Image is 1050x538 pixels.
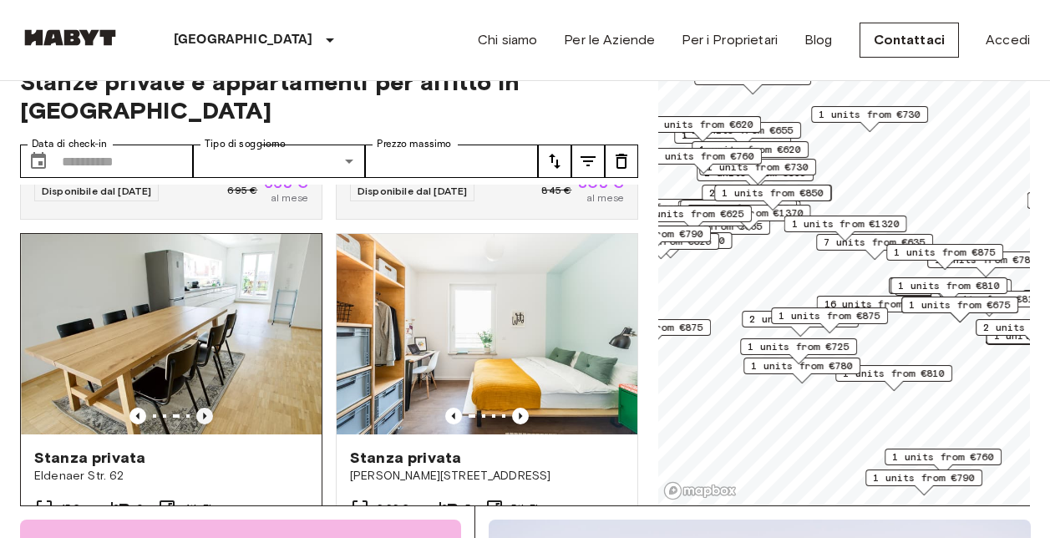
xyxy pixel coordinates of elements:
[22,145,55,178] button: Choose date
[271,190,308,206] span: al mese
[843,366,945,381] span: 1 units from €810
[32,137,107,151] label: Data di check-in
[34,468,308,485] span: Eldenaer Str. 62
[337,234,637,434] img: Marketing picture of unit DE-01-08-020-03Q
[889,277,1006,303] div: Map marker
[61,500,97,515] span: 15 Sqm
[748,339,850,354] span: 1 units from €725
[478,30,537,50] a: Chi siamo
[578,175,624,190] span: 805 €
[445,408,462,424] button: Previous image
[898,278,1000,293] span: 1 units from €810
[740,338,857,364] div: Map marker
[687,200,789,216] span: 3 units from €655
[601,320,703,335] span: 1 units from €875
[377,137,451,151] label: Prezzo massimo
[792,216,900,231] span: 1 units from €1320
[817,296,940,322] div: Map marker
[512,408,529,424] button: Previous image
[227,183,257,198] span: 695 €
[694,69,811,94] div: Map marker
[742,311,859,337] div: Map marker
[642,206,744,221] span: 2 units from €625
[20,68,638,124] span: Stanze private e appartamenti per affitto in [GEOGRAPHIC_DATA]
[682,30,778,50] a: Per i Proprietari
[909,297,1011,312] span: 1 units from €675
[571,145,605,178] button: tune
[663,481,737,500] a: Mapbox logo
[174,30,313,50] p: [GEOGRAPHIC_DATA]
[707,160,809,175] span: 1 units from €730
[860,23,960,58] a: Contattaci
[901,297,1018,322] div: Map marker
[196,408,213,424] button: Previous image
[680,200,797,226] div: Map marker
[699,142,801,157] span: 1 units from €620
[20,29,120,46] img: Habyt
[722,185,824,200] span: 1 units from €850
[714,185,831,211] div: Map marker
[751,358,853,373] span: 1 units from €780
[692,141,809,167] div: Map marker
[184,500,228,515] span: 4th Floor
[873,470,975,485] span: 1 units from €790
[264,175,308,190] span: 665 €
[865,469,982,495] div: Map marker
[137,500,144,515] span: 8
[771,307,888,333] div: Map marker
[816,234,933,260] div: Map marker
[42,185,151,197] span: Disponibile dal [DATE]
[886,244,1003,270] div: Map marker
[610,234,712,249] span: 1 units from €825
[34,448,145,468] span: Stanza privata
[892,449,994,464] span: 1 units from €760
[610,232,733,258] div: Map marker
[986,30,1030,50] a: Accedi
[709,185,811,200] span: 2 units from €655
[824,297,932,312] span: 16 units from €650
[779,308,880,323] span: 1 units from €875
[358,185,467,197] span: Disponibile dal [DATE]
[377,500,425,515] span: 9.99 Sqm
[465,500,471,515] span: 5
[652,117,753,132] span: 1 units from €620
[885,449,1002,475] div: Map marker
[205,137,286,151] label: Tipo di soggiorno
[696,206,804,221] span: 1 units from €1370
[652,149,754,164] span: 1 units from €760
[617,233,725,248] span: 1 units from €1150
[658,48,1030,505] canvas: Map
[819,107,921,122] span: 1 units from €730
[894,245,996,260] span: 1 units from €875
[635,206,752,231] div: Map marker
[784,216,907,241] div: Map marker
[644,116,761,142] div: Map marker
[564,30,655,50] a: Per le Aziende
[697,165,814,190] div: Map marker
[743,358,860,383] div: Map marker
[702,185,819,211] div: Map marker
[804,30,833,50] a: Blog
[511,500,555,515] span: 5th Floor
[541,183,571,198] span: 845 €
[586,190,624,206] span: al mese
[824,235,926,250] span: 7 units from €635
[890,277,1007,303] div: Map marker
[645,148,762,174] div: Map marker
[21,234,322,434] img: Marketing picture of unit DE-01-012-001-04H
[538,145,571,178] button: tune
[692,123,794,138] span: 2 units from €655
[601,226,703,241] span: 1 units from €790
[605,145,638,178] button: tune
[678,200,801,226] div: Map marker
[749,312,851,327] span: 2 units from €865
[350,448,461,468] span: Stanza privata
[811,106,928,132] div: Map marker
[835,365,952,391] div: Map marker
[688,205,811,231] div: Map marker
[129,408,146,424] button: Previous image
[350,468,624,485] span: [PERSON_NAME][STREET_ADDRESS]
